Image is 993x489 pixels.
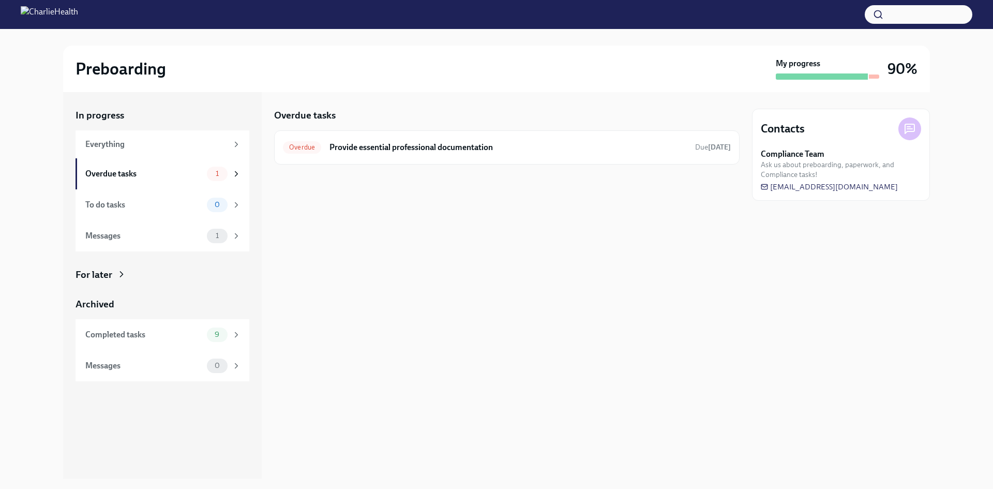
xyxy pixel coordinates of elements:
img: CharlieHealth [21,6,78,23]
span: Due [695,143,731,152]
span: 0 [208,201,226,209]
h5: Overdue tasks [274,109,336,122]
div: Messages [85,360,203,372]
a: Messages1 [76,220,249,251]
a: Overdue tasks1 [76,158,249,189]
div: Messages [85,230,203,242]
h6: Provide essential professional documentation [329,142,687,153]
div: To do tasks [85,199,203,211]
strong: My progress [776,58,820,69]
a: Messages0 [76,350,249,381]
span: Overdue [283,143,321,151]
strong: Compliance Team [761,149,824,160]
a: For later [76,268,249,281]
span: 9 [208,331,225,338]
div: Overdue tasks [85,168,203,180]
div: Everything [85,139,228,150]
h4: Contacts [761,121,805,137]
a: [EMAIL_ADDRESS][DOMAIN_NAME] [761,182,898,192]
strong: [DATE] [708,143,731,152]
div: For later [76,268,112,281]
a: Everything [76,130,249,158]
h2: Preboarding [76,58,166,79]
a: Completed tasks9 [76,319,249,350]
a: OverdueProvide essential professional documentationDue[DATE] [283,139,731,156]
span: Ask us about preboarding, paperwork, and Compliance tasks! [761,160,921,180]
span: 0 [208,362,226,369]
a: To do tasks0 [76,189,249,220]
a: In progress [76,109,249,122]
a: Archived [76,298,249,311]
span: 1 [209,232,225,240]
h3: 90% [887,60,917,78]
span: 1 [209,170,225,177]
div: Completed tasks [85,329,203,340]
